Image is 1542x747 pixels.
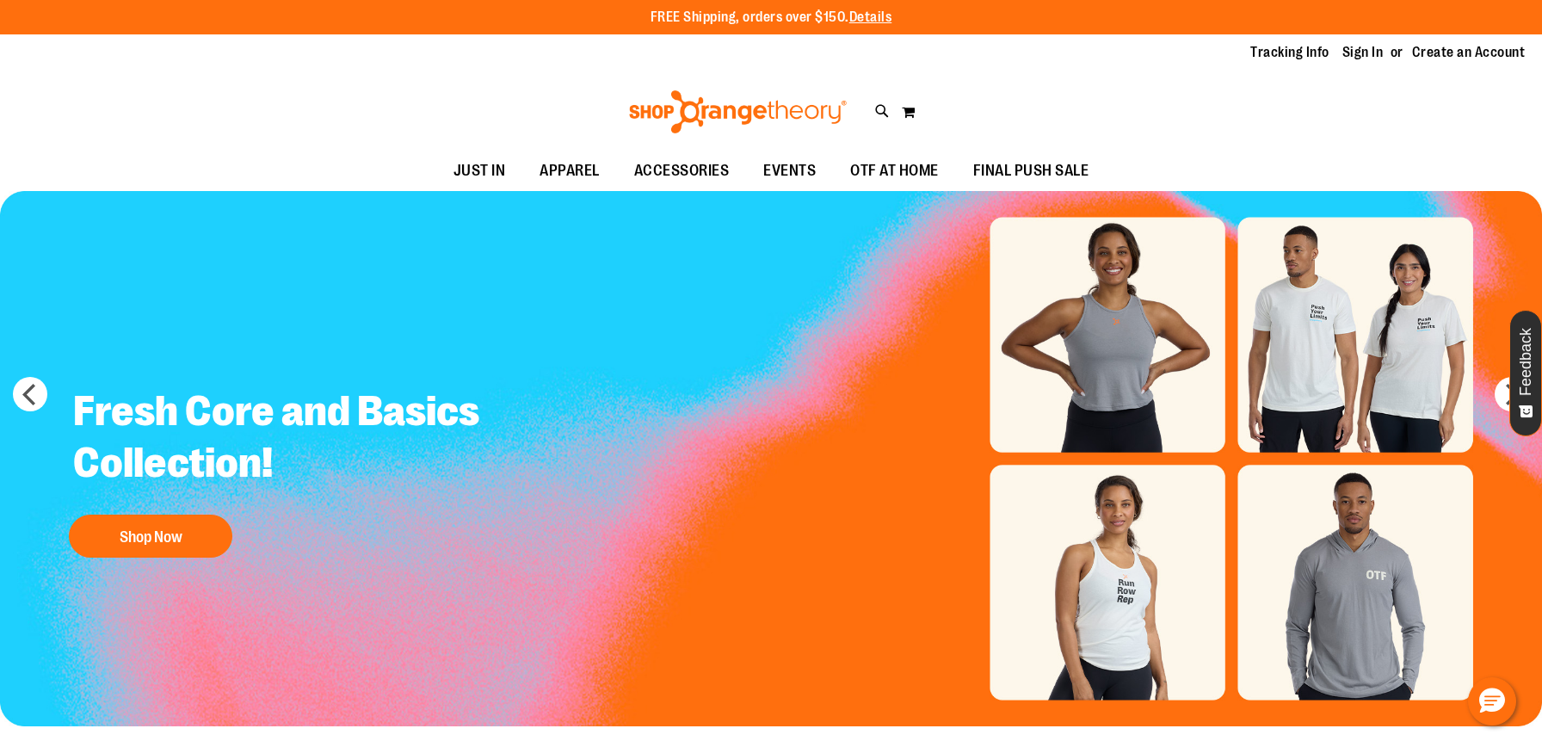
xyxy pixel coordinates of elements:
[540,151,600,190] span: APPAREL
[833,151,956,191] a: OTF AT HOME
[13,377,47,411] button: prev
[850,151,939,190] span: OTF AT HOME
[1509,310,1542,436] button: Feedback - Show survey
[634,151,730,190] span: ACCESSORIES
[1495,377,1529,411] button: next
[1342,43,1384,62] a: Sign In
[453,151,506,190] span: JUST IN
[651,8,892,28] p: FREE Shipping, orders over $150.
[69,515,232,558] button: Shop Now
[436,151,523,191] a: JUST IN
[626,90,849,133] img: Shop Orangetheory
[1250,43,1329,62] a: Tracking Info
[617,151,747,191] a: ACCESSORIES
[1468,677,1516,725] button: Hello, have a question? Let’s chat.
[849,9,892,25] a: Details
[1412,43,1526,62] a: Create an Account
[763,151,816,190] span: EVENTS
[522,151,617,191] a: APPAREL
[1518,328,1534,396] span: Feedback
[60,373,519,506] h2: Fresh Core and Basics Collection!
[746,151,833,191] a: EVENTS
[60,373,519,566] a: Fresh Core and Basics Collection! Shop Now
[973,151,1089,190] span: FINAL PUSH SALE
[956,151,1107,191] a: FINAL PUSH SALE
